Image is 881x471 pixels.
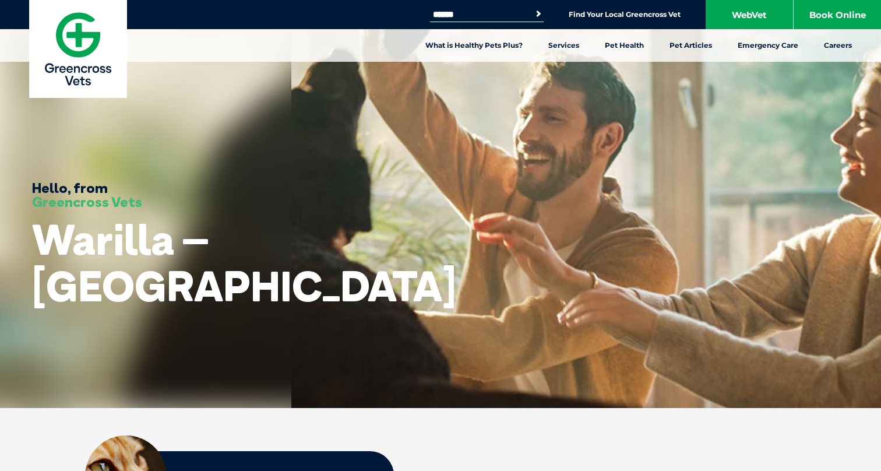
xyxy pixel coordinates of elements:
[569,10,681,19] a: Find Your Local Greencross Vet
[533,8,544,20] button: Search
[32,181,142,209] h3: Hello, from
[535,29,592,62] a: Services
[657,29,725,62] a: Pet Articles
[32,216,456,308] h1: Warilla – [GEOGRAPHIC_DATA]
[725,29,811,62] a: Emergency Care
[811,29,865,62] a: Careers
[413,29,535,62] a: What is Healthy Pets Plus?
[32,193,142,210] span: Greencross Vets
[592,29,657,62] a: Pet Health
